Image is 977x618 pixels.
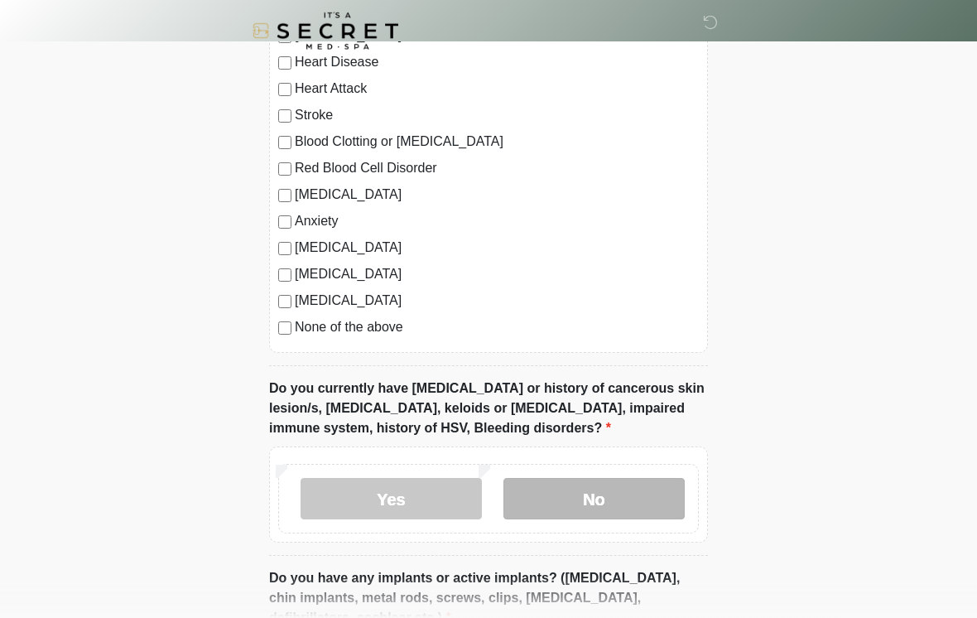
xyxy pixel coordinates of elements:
label: [MEDICAL_DATA] [295,239,699,258]
label: Red Blood Cell Disorder [295,159,699,179]
label: Blood Clotting or [MEDICAL_DATA] [295,133,699,152]
input: Heart Disease [278,57,291,70]
label: Do you currently have [MEDICAL_DATA] or history of cancerous skin lesion/s, [MEDICAL_DATA], keloi... [269,379,708,439]
label: Yes [301,479,482,520]
input: [MEDICAL_DATA] [278,296,291,309]
input: [MEDICAL_DATA] [278,243,291,256]
input: Red Blood Cell Disorder [278,163,291,176]
label: Anxiety [295,212,699,232]
input: [MEDICAL_DATA] [278,269,291,282]
label: Heart Disease [295,53,699,73]
input: Blood Clotting or [MEDICAL_DATA] [278,137,291,150]
img: It's A Secret Med Spa Logo [253,12,398,50]
input: [MEDICAL_DATA] [278,190,291,203]
input: Heart Attack [278,84,291,97]
label: [MEDICAL_DATA] [295,186,699,205]
input: Anxiety [278,216,291,229]
label: Heart Attack [295,80,699,99]
label: No [503,479,685,520]
label: Stroke [295,106,699,126]
input: Stroke [278,110,291,123]
label: None of the above [295,318,699,338]
label: [MEDICAL_DATA] [295,292,699,311]
input: None of the above [278,322,291,336]
label: [MEDICAL_DATA] [295,265,699,285]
